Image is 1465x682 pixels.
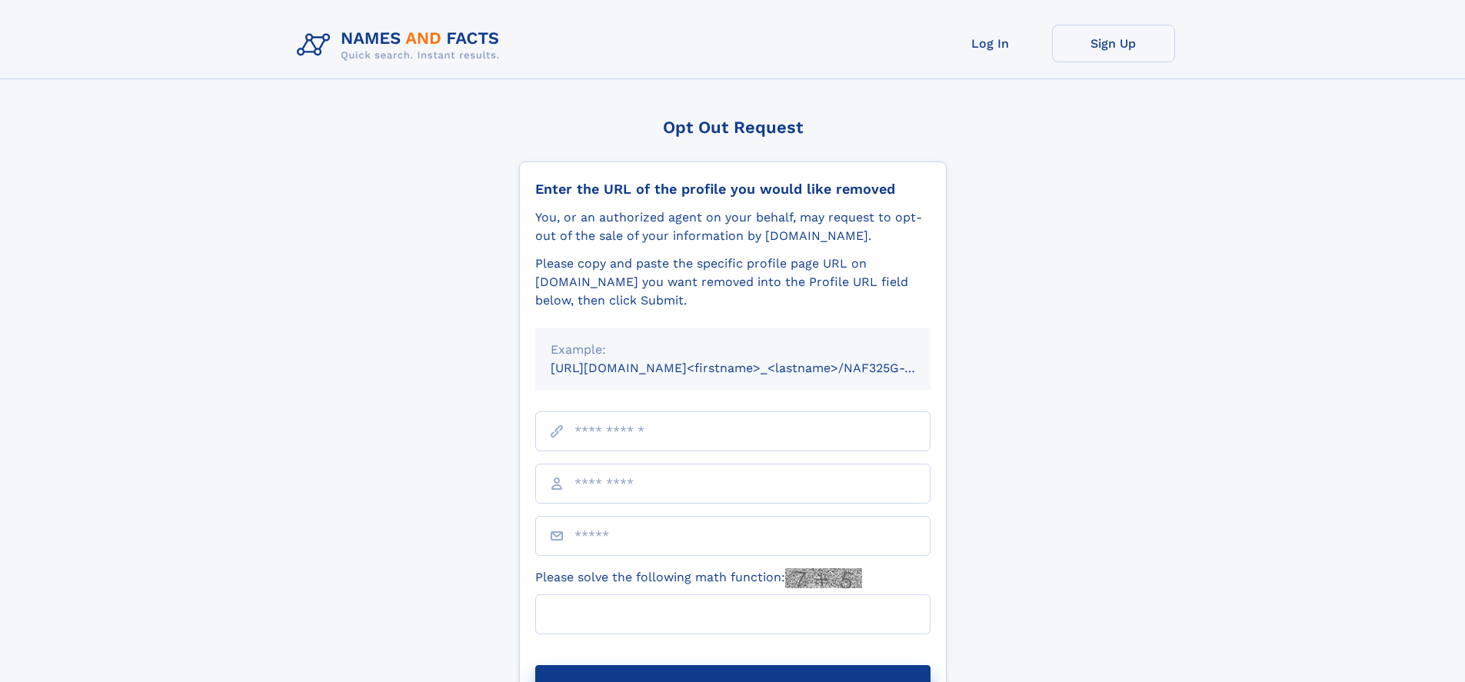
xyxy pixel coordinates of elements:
[929,25,1052,62] a: Log In
[535,568,862,588] label: Please solve the following math function:
[291,25,512,66] img: Logo Names and Facts
[551,361,960,375] small: [URL][DOMAIN_NAME]<firstname>_<lastname>/NAF325G-xxxxxxxx
[1052,25,1175,62] a: Sign Up
[535,181,931,198] div: Enter the URL of the profile you would like removed
[535,255,931,310] div: Please copy and paste the specific profile page URL on [DOMAIN_NAME] you want removed into the Pr...
[519,118,947,137] div: Opt Out Request
[551,341,915,359] div: Example:
[535,208,931,245] div: You, or an authorized agent on your behalf, may request to opt-out of the sale of your informatio...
